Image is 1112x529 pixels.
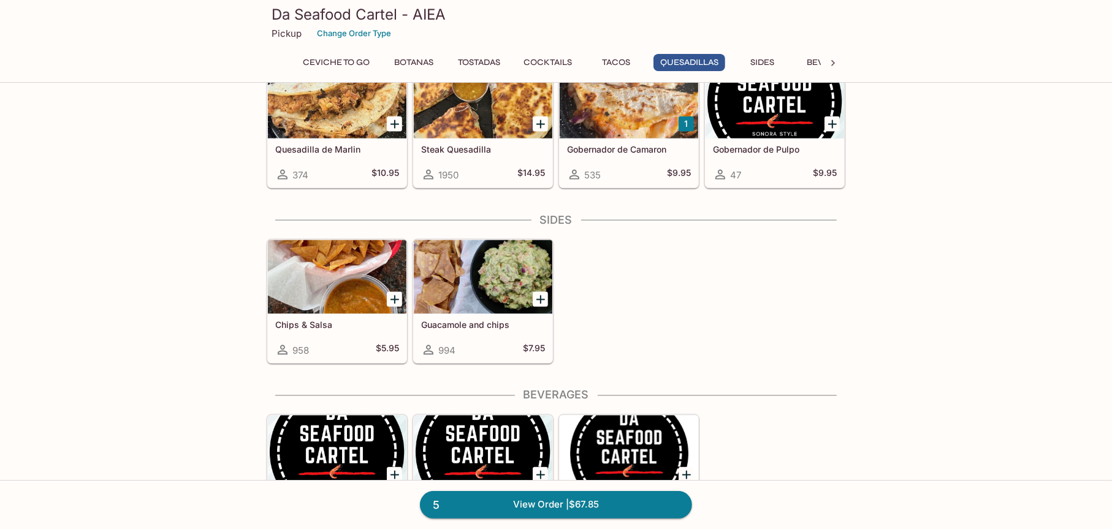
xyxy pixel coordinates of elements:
a: Quesadilla de Marlin374$10.95 [267,64,407,188]
button: Ceviche To Go [296,54,376,71]
button: Add Michelada Mix [679,467,694,482]
h5: Guacamole and chips [421,319,545,330]
div: Quesadilla de Marlin [268,65,406,139]
div: Bottled Drinks [414,416,552,489]
h4: Sides [267,213,845,227]
button: Sides [735,54,790,71]
button: Tacos [588,54,644,71]
a: 5View Order |$67.85 [420,491,692,518]
span: 5 [425,497,447,514]
h5: Gobernador de Pulpo [713,144,837,154]
span: 958 [292,344,309,356]
span: 1950 [438,169,459,181]
span: 535 [584,169,601,181]
button: Tostadas [451,54,507,71]
h5: Quesadilla de Marlin [275,144,399,154]
a: Gobernador de Camaron535$9.95 [559,64,699,188]
button: Add Quesadilla de Marlin [387,116,402,132]
a: Steak Quesadilla1950$14.95 [413,64,553,188]
h5: $5.95 [376,343,399,357]
span: 994 [438,344,455,356]
p: Pickup [272,28,302,39]
h5: Chips & Salsa [275,319,399,330]
a: Guacamole and chips994$7.95 [413,240,553,363]
button: Add Gobernador de Camaron [679,116,694,132]
div: Guacamole and chips [414,240,552,314]
button: Add Fountain Drink [387,467,402,482]
div: Gobernador de Camaron [560,65,698,139]
a: Gobernador de Pulpo47$9.95 [705,64,845,188]
button: Add Bottled Drinks [533,467,548,482]
div: Fountain Drink [268,416,406,489]
button: Botanas [386,54,441,71]
button: Beverages [800,54,864,71]
a: Chips & Salsa958$5.95 [267,240,407,363]
h5: $10.95 [371,167,399,182]
button: Add Steak Quesadilla [533,116,548,132]
h5: $14.95 [517,167,545,182]
button: Add Guacamole and chips [533,292,548,307]
button: Add Gobernador de Pulpo [824,116,840,132]
span: 47 [730,169,741,181]
span: 374 [292,169,308,181]
h5: $9.95 [667,167,691,182]
h3: Da Seafood Cartel - AIEA [272,5,840,24]
h5: Gobernador de Camaron [567,144,691,154]
div: Steak Quesadilla [414,65,552,139]
h4: Beverages [267,389,845,402]
h5: $7.95 [523,343,545,357]
div: Chips & Salsa [268,240,406,314]
h5: Steak Quesadilla [421,144,545,154]
button: Add Chips & Salsa [387,292,402,307]
button: Quesadillas [653,54,725,71]
div: Michelada Mix [560,416,698,489]
button: Change Order Type [311,24,397,43]
div: Gobernador de Pulpo [706,65,844,139]
button: Cocktails [517,54,579,71]
h5: $9.95 [813,167,837,182]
